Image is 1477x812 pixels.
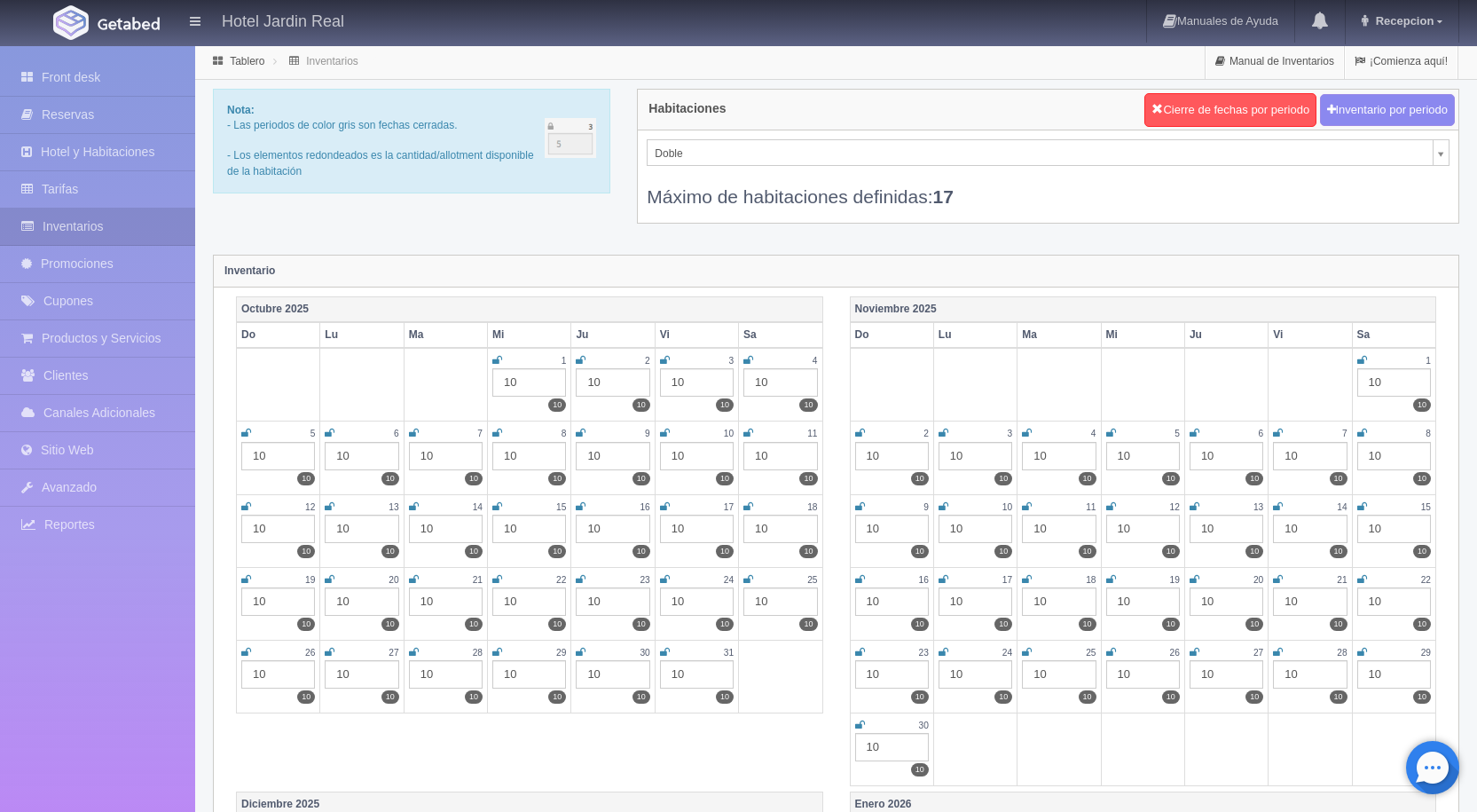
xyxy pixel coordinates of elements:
[911,472,929,485] label: 10
[548,398,566,412] label: 10
[660,515,734,543] div: 10
[576,660,649,689] div: 10
[807,502,817,512] small: 18
[562,429,567,438] small: 8
[1190,515,1263,543] div: 10
[576,442,649,470] div: 10
[1337,502,1347,512] small: 14
[381,472,399,485] label: 10
[1022,660,1096,689] div: 10
[632,545,650,558] label: 10
[1345,44,1457,79] a: ¡Comienza aquí!
[1086,575,1096,585] small: 18
[919,575,929,585] small: 16
[632,618,650,631] label: 10
[1170,648,1180,658] small: 26
[933,186,954,207] b: 17
[576,368,649,397] div: 10
[1184,322,1268,348] th: Ju
[807,575,817,585] small: 25
[1330,690,1347,704] label: 10
[241,442,315,470] div: 10
[1170,575,1180,585] small: 19
[53,5,89,40] img: Getabed
[1421,502,1431,512] small: 15
[1170,502,1180,512] small: 12
[548,545,566,558] label: 10
[1413,545,1431,558] label: 10
[1421,575,1431,585] small: 22
[919,721,929,730] small: 30
[743,587,817,616] div: 10
[994,618,1012,631] label: 10
[850,296,1436,322] th: Noviembre 2025
[855,442,929,470] div: 10
[548,618,566,631] label: 10
[488,322,571,348] th: Mi
[632,472,650,485] label: 10
[1421,648,1431,658] small: 29
[1413,398,1431,412] label: 10
[655,140,1426,167] span: Doble
[1086,502,1096,512] small: 11
[660,368,734,397] div: 10
[492,368,566,397] div: 10
[98,17,160,30] img: Getabed
[1357,587,1431,616] div: 10
[548,472,566,485] label: 10
[409,515,483,543] div: 10
[297,690,315,704] label: 10
[1175,429,1180,438] small: 5
[1357,515,1431,543] div: 10
[1106,442,1180,470] div: 10
[1413,618,1431,631] label: 10
[394,429,399,438] small: 6
[1426,429,1431,438] small: 8
[640,502,649,512] small: 16
[1017,322,1101,348] th: Ma
[1190,442,1263,470] div: 10
[1162,472,1180,485] label: 10
[640,575,649,585] small: 23
[409,587,483,616] div: 10
[1206,44,1344,79] a: Manual de Inventarios
[807,429,817,438] small: 11
[660,587,734,616] div: 10
[743,515,817,543] div: 10
[1162,545,1180,558] label: 10
[492,442,566,470] div: 10
[640,648,649,658] small: 30
[994,545,1012,558] label: 10
[1273,515,1347,543] div: 10
[381,545,399,558] label: 10
[911,763,929,777] label: 10
[545,118,597,158] img: cutoff.png
[325,515,398,543] div: 10
[645,356,650,366] small: 2
[381,690,399,704] label: 10
[647,139,1450,166] a: Doble
[305,648,315,658] small: 26
[933,322,1017,348] th: Lu
[1091,429,1096,438] small: 4
[1106,515,1180,543] div: 10
[1106,587,1180,616] div: 10
[473,648,483,658] small: 28
[1022,515,1096,543] div: 10
[1357,368,1431,397] div: 10
[1162,618,1180,631] label: 10
[1337,648,1347,658] small: 28
[1269,322,1352,348] th: Vi
[994,472,1012,485] label: 10
[799,545,817,558] label: 10
[1320,94,1455,127] button: Inventario por periodo
[556,575,566,585] small: 22
[1002,575,1012,585] small: 17
[1002,648,1012,658] small: 24
[1190,587,1263,616] div: 10
[1079,472,1096,485] label: 10
[1330,545,1347,558] label: 10
[923,502,929,512] small: 9
[465,472,483,485] label: 10
[409,442,483,470] div: 10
